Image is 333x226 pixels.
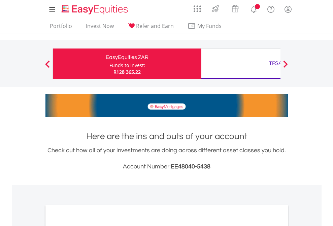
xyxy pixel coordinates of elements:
[109,62,145,69] div: Funds to invest:
[41,64,54,70] button: Previous
[45,162,288,171] h3: Account Number:
[45,130,288,142] h1: Here are the ins and outs of your account
[279,2,297,17] a: My Profile
[59,2,131,15] a: Home page
[194,5,201,12] img: grid-menu-icon.svg
[188,22,232,30] span: My Funds
[279,64,292,70] button: Next
[45,146,288,171] div: Check out how all of your investments are doing across different asset classes you hold.
[57,53,197,62] div: EasyEquities ZAR
[47,23,75,33] a: Portfolio
[113,69,141,75] span: R128 365.22
[83,23,116,33] a: Invest Now
[225,2,245,14] a: Vouchers
[136,22,174,30] span: Refer and Earn
[60,4,131,15] img: EasyEquities_Logo.png
[245,2,262,15] a: Notifications
[189,2,205,12] a: AppsGrid
[45,94,288,117] img: EasyMortage Promotion Banner
[230,3,241,14] img: vouchers-v2.svg
[171,163,210,170] span: EE48040-5438
[262,2,279,15] a: FAQ's and Support
[125,23,176,33] a: Refer and Earn
[210,3,221,14] img: thrive-v2.svg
